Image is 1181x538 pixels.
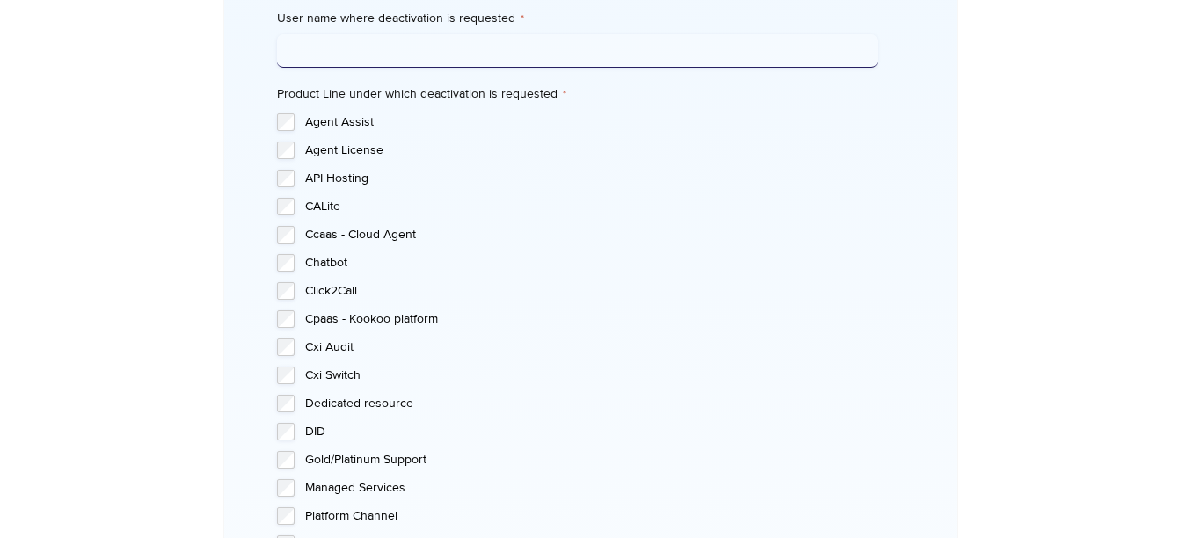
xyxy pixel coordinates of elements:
[305,170,878,187] label: API Hosting
[305,254,878,272] label: Chatbot
[305,198,878,215] label: CALite
[305,395,878,412] label: Dedicated resource
[305,507,878,525] label: Platform Channel
[277,85,566,103] legend: Product Line under which deactivation is requested
[305,142,878,159] label: Agent License
[305,338,878,356] label: Cxi Audit
[305,479,878,497] label: Managed Services
[277,10,878,27] label: User name where deactivation is requested
[305,367,878,384] label: Cxi Switch
[305,226,878,244] label: Ccaas - Cloud Agent
[305,113,878,131] label: Agent Assist
[305,310,878,328] label: Cpaas - Kookoo platform
[305,423,878,440] label: DID
[305,282,878,300] label: Click2Call
[305,451,878,469] label: Gold/Platinum Support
